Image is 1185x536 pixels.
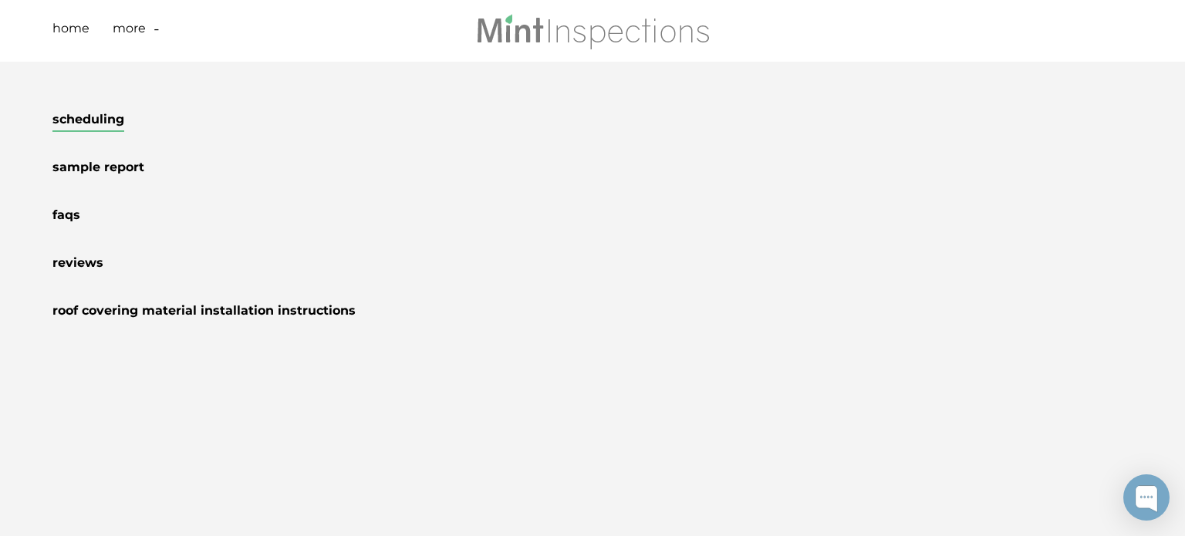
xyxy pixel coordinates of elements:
[52,160,144,180] a: Sample Report
[475,12,711,49] img: Mint Inspections
[52,207,80,228] a: FAQs
[52,255,103,275] a: Reviews
[113,19,146,43] a: More
[52,303,356,323] a: Roof Covering Material Installation Instructions
[52,112,124,132] a: Scheduling
[52,19,89,43] a: Home
[154,19,160,43] a: -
